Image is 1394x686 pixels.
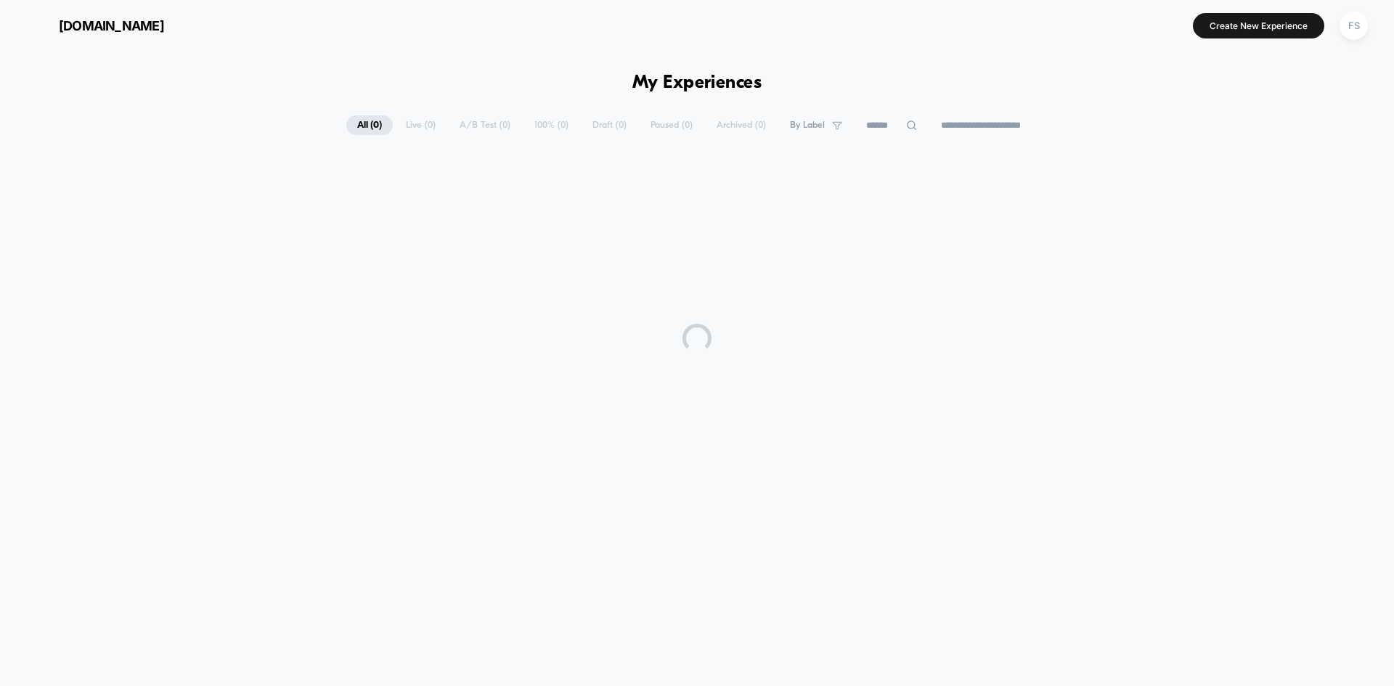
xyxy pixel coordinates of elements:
button: Create New Experience [1193,13,1324,38]
h1: My Experiences [632,73,762,94]
div: FS [1340,12,1368,40]
span: By Label [790,120,825,131]
button: FS [1335,11,1372,41]
button: [DOMAIN_NAME] [22,14,168,37]
span: [DOMAIN_NAME] [59,18,164,33]
span: All ( 0 ) [346,115,393,135]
